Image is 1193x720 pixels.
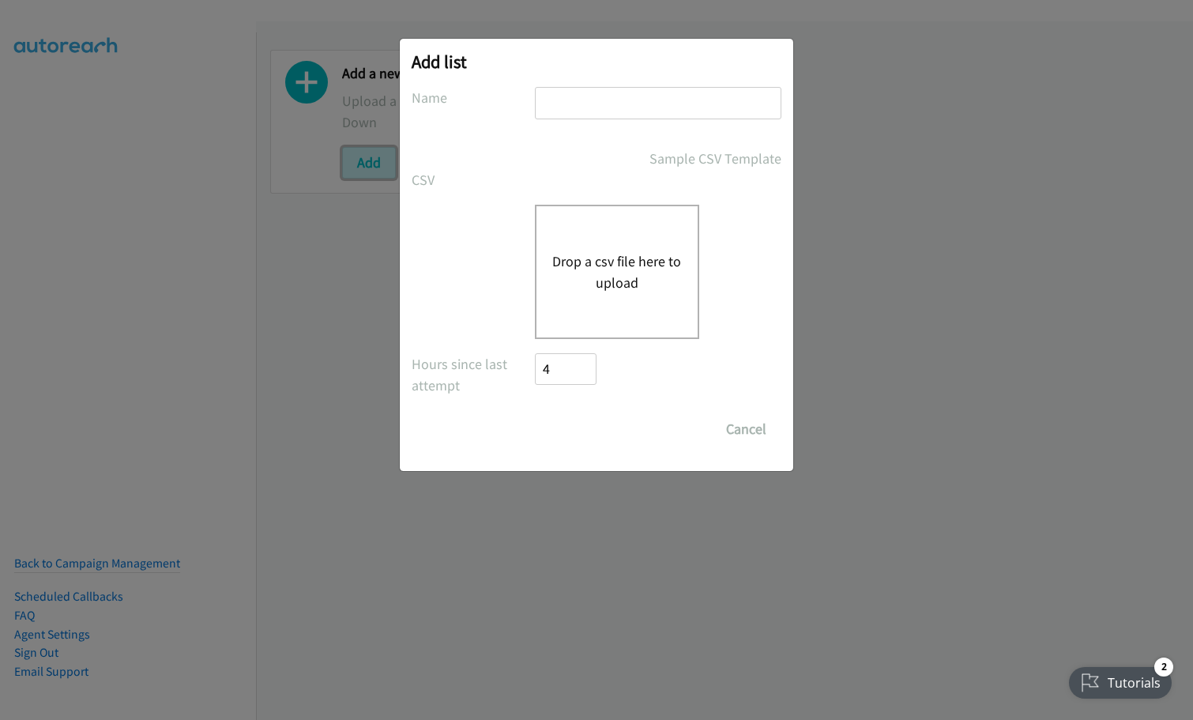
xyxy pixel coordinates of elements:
[412,51,781,73] h2: Add list
[412,87,535,108] label: Name
[412,169,535,190] label: CSV
[412,353,535,396] label: Hours since last attempt
[1059,651,1181,708] iframe: Checklist
[711,413,781,445] button: Cancel
[649,148,781,169] a: Sample CSV Template
[552,251,682,293] button: Drop a csv file here to upload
